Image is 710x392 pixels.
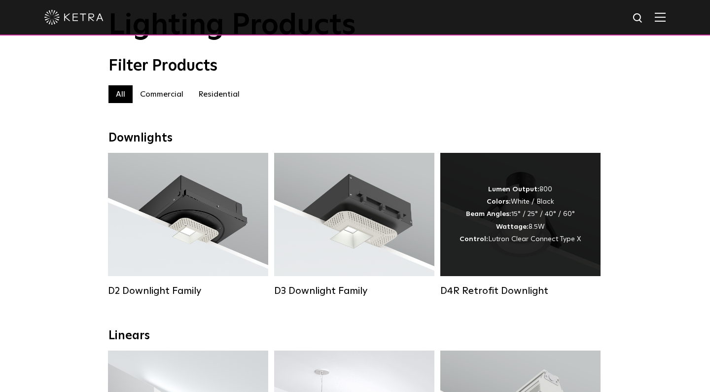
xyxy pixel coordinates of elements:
[488,186,539,193] strong: Lumen Output:
[496,223,529,230] strong: Wattage:
[460,183,581,246] div: 800 White / Black 15° / 25° / 40° / 60° 8.5W
[440,285,601,297] div: D4R Retrofit Downlight
[133,85,191,103] label: Commercial
[274,153,434,296] a: D3 Downlight Family Lumen Output:700 / 900 / 1100Colors:White / Black / Silver / Bronze / Paintab...
[108,285,268,297] div: D2 Downlight Family
[466,211,511,217] strong: Beam Angles:
[108,153,268,296] a: D2 Downlight Family Lumen Output:1200Colors:White / Black / Gloss Black / Silver / Bronze / Silve...
[488,236,581,243] span: Lutron Clear Connect Type X
[44,10,104,25] img: ketra-logo-2019-white
[460,236,488,243] strong: Control:
[632,12,644,25] img: search icon
[108,329,602,343] div: Linears
[655,12,666,22] img: Hamburger%20Nav.svg
[487,198,511,205] strong: Colors:
[274,285,434,297] div: D3 Downlight Family
[191,85,247,103] label: Residential
[108,131,602,145] div: Downlights
[108,85,133,103] label: All
[440,153,601,296] a: D4R Retrofit Downlight Lumen Output:800Colors:White / BlackBeam Angles:15° / 25° / 40° / 60°Watta...
[108,57,602,75] div: Filter Products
